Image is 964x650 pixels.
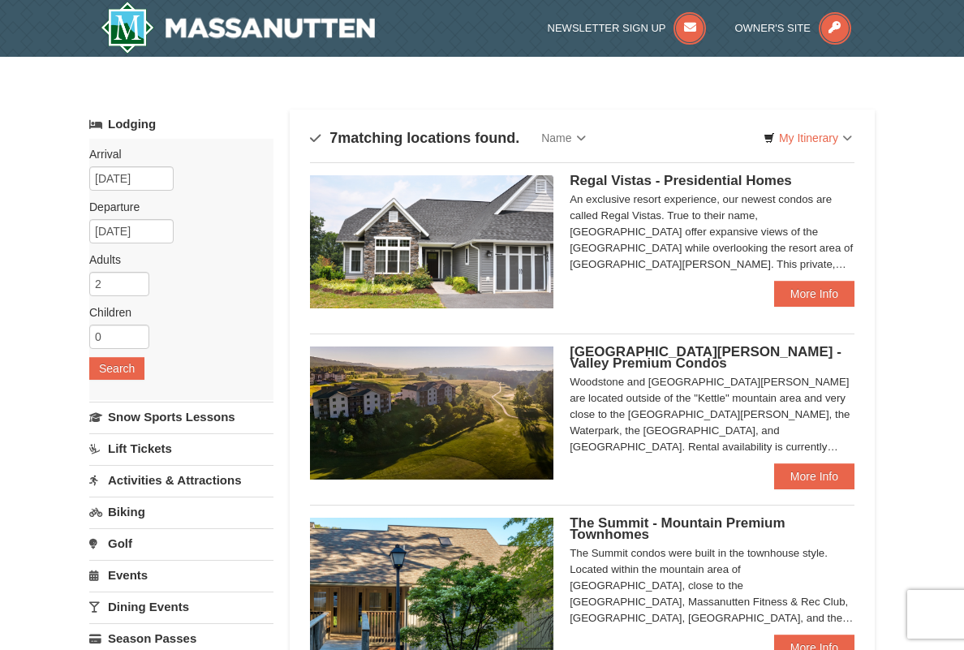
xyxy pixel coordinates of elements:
a: Events [89,560,273,590]
img: Massanutten Resort Logo [101,2,375,54]
img: 19218991-1-902409a9.jpg [310,175,553,308]
img: 19219041-4-ec11c166.jpg [310,347,553,480]
a: Newsletter Sign Up [548,22,707,34]
span: [GEOGRAPHIC_DATA][PERSON_NAME] - Valley Premium Condos [570,344,841,371]
h4: matching locations found. [310,130,519,146]
a: More Info [774,463,854,489]
a: Activities & Attractions [89,465,273,495]
a: Massanutten Resort [101,2,375,54]
a: Snow Sports Lessons [89,402,273,432]
button: Search [89,357,144,380]
a: My Itinerary [753,126,863,150]
a: Owner's Site [734,22,851,34]
div: Woodstone and [GEOGRAPHIC_DATA][PERSON_NAME] are located outside of the "Kettle" mountain area an... [570,374,854,455]
a: Dining Events [89,592,273,622]
div: An exclusive resort experience, our newest condos are called Regal Vistas. True to their name, [G... [570,192,854,273]
label: Adults [89,252,261,268]
span: Newsletter Sign Up [548,22,666,34]
a: Biking [89,497,273,527]
span: 7 [329,130,338,146]
a: More Info [774,281,854,307]
label: Departure [89,199,261,215]
span: Regal Vistas - Presidential Homes [570,173,792,188]
a: Lodging [89,110,273,139]
span: Owner's Site [734,22,811,34]
label: Arrival [89,146,261,162]
a: Name [529,122,597,154]
a: Lift Tickets [89,433,273,463]
div: The Summit condos were built in the townhouse style. Located within the mountain area of [GEOGRAP... [570,545,854,626]
label: Children [89,304,261,321]
span: The Summit - Mountain Premium Townhomes [570,515,785,542]
a: Golf [89,528,273,558]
